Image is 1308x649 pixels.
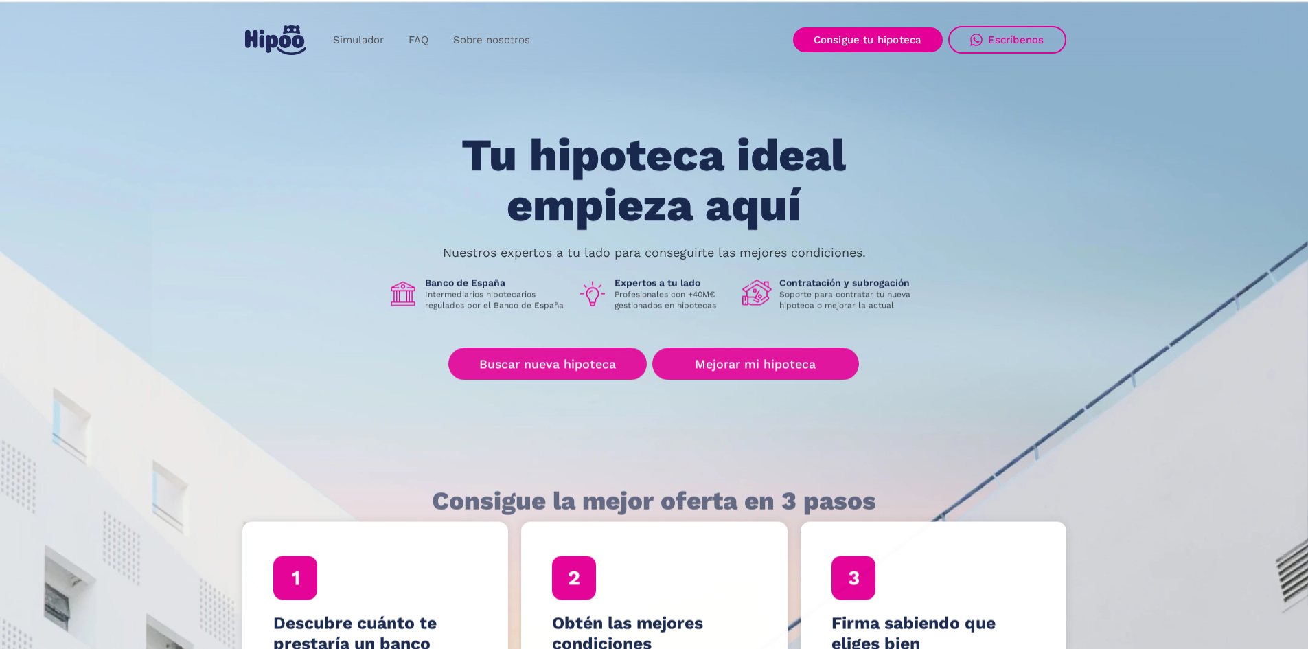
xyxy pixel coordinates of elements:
p: Profesionales con +40M€ gestionados en hipotecas [615,289,731,311]
a: Consigue tu hipoteca [793,27,943,52]
div: Escríbenos [988,34,1044,46]
h1: Banco de España [425,277,566,289]
a: home [242,20,310,60]
p: Nuestros expertos a tu lado para conseguirte las mejores condiciones. [443,247,866,258]
a: Mejorar mi hipoteca [652,348,859,380]
a: FAQ [396,27,441,54]
h1: Contratación y subrogación [779,277,921,289]
h1: Consigue la mejor oferta en 3 pasos [432,487,876,514]
p: Soporte para contratar tu nueva hipoteca o mejorar la actual [779,289,921,311]
p: Intermediarios hipotecarios regulados por el Banco de España [425,289,566,311]
a: Buscar nueva hipoteca [448,348,647,380]
a: Sobre nosotros [441,27,542,54]
a: Escríbenos [948,26,1066,54]
h1: Tu hipoteca ideal empieza aquí [393,131,914,231]
h1: Expertos a tu lado [615,277,731,289]
a: Simulador [321,27,396,54]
